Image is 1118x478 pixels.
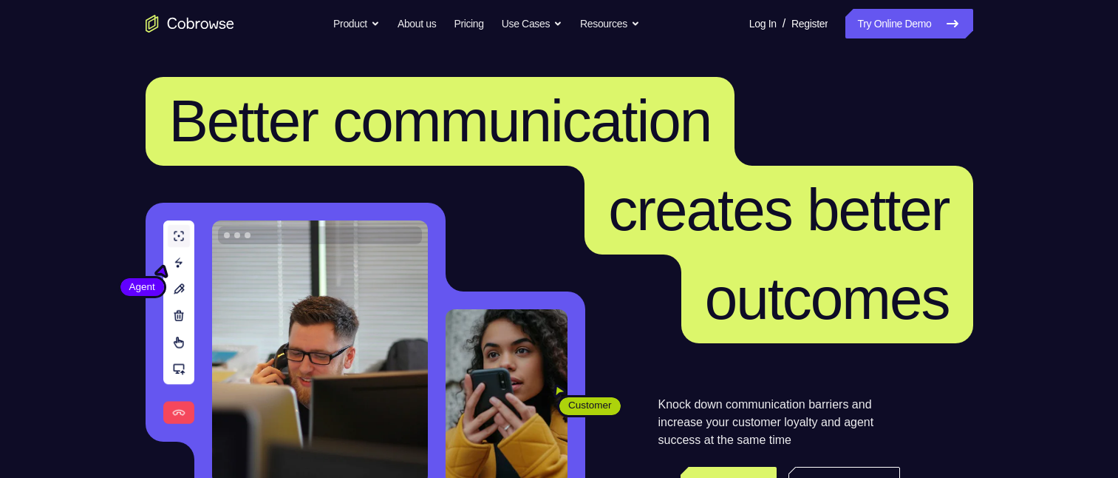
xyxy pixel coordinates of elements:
button: Resources [580,9,640,38]
a: About us [398,9,436,38]
a: Go to the home page [146,15,234,33]
a: Try Online Demo [845,9,972,38]
span: Better communication [169,88,712,154]
span: outcomes [705,266,950,331]
a: Pricing [454,9,483,38]
span: creates better [608,177,949,243]
span: / [783,15,785,33]
a: Log In [749,9,777,38]
p: Knock down communication barriers and increase your customer loyalty and agent success at the sam... [658,396,900,449]
button: Use Cases [502,9,562,38]
a: Register [791,9,828,38]
button: Product [333,9,380,38]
